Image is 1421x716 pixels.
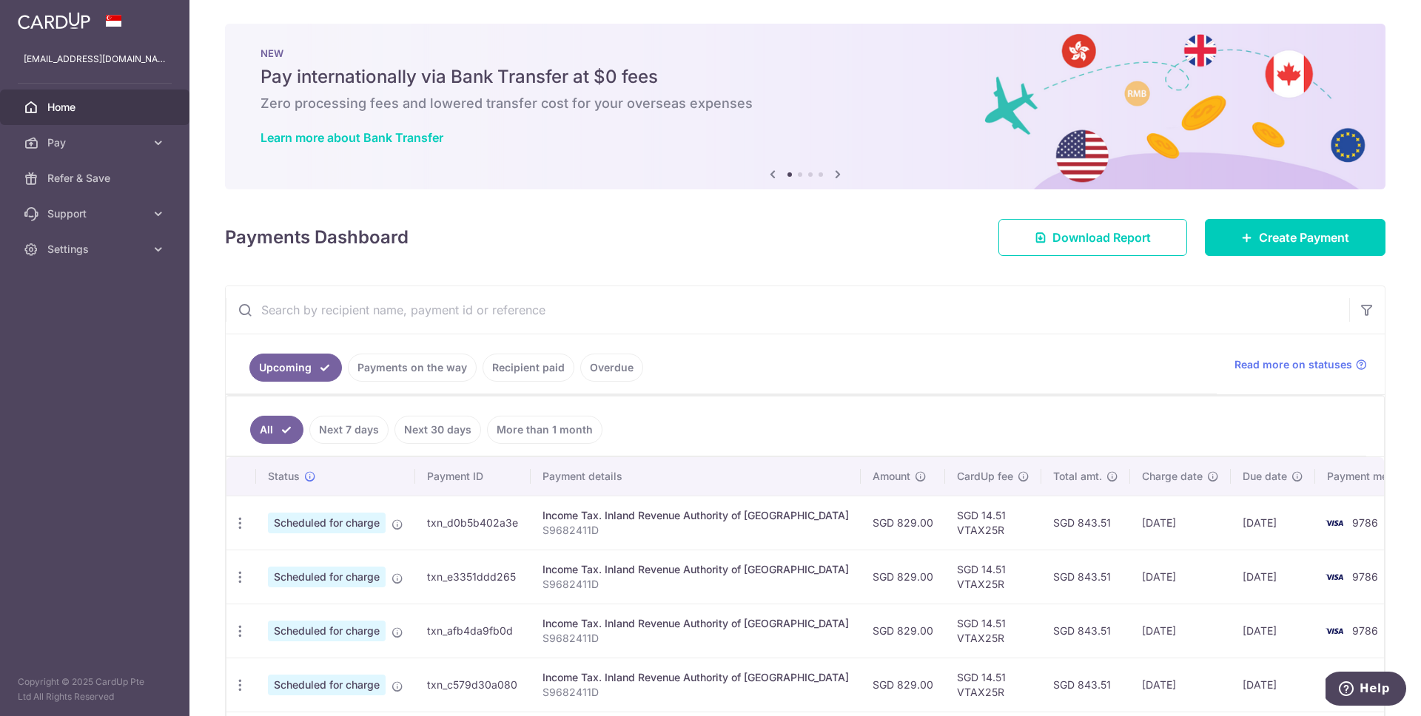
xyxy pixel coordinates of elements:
span: Download Report [1052,229,1151,246]
td: txn_d0b5b402a3e [415,496,531,550]
td: SGD 14.51 VTAX25R [945,604,1041,658]
td: [DATE] [1130,604,1231,658]
span: 9786 [1352,516,1378,529]
th: Payment details [531,457,861,496]
a: Next 30 days [394,416,481,444]
a: All [250,416,303,444]
span: Scheduled for charge [268,675,386,695]
td: SGD 843.51 [1041,604,1130,658]
div: Income Tax. Inland Revenue Authority of [GEOGRAPHIC_DATA] [542,670,849,685]
td: SGD 14.51 VTAX25R [945,496,1041,550]
a: Create Payment [1205,219,1385,256]
td: [DATE] [1231,604,1315,658]
td: [DATE] [1130,550,1231,604]
img: Bank transfer banner [225,24,1385,189]
td: SGD 829.00 [861,550,945,604]
span: Create Payment [1259,229,1349,246]
a: Download Report [998,219,1187,256]
span: Settings [47,242,145,257]
h6: Zero processing fees and lowered transfer cost for your overseas expenses [261,95,1350,112]
td: txn_e3351ddd265 [415,550,531,604]
p: S9682411D [542,577,849,592]
td: [DATE] [1231,658,1315,712]
a: Next 7 days [309,416,389,444]
td: SGD 14.51 VTAX25R [945,658,1041,712]
span: Pay [47,135,145,150]
img: Bank Card [1320,514,1349,532]
p: NEW [261,47,1350,59]
td: SGD 14.51 VTAX25R [945,550,1041,604]
a: Payments on the way [348,354,477,382]
p: S9682411D [542,631,849,646]
th: Payment ID [415,457,531,496]
a: Recipient paid [483,354,574,382]
a: Read more on statuses [1234,357,1367,372]
td: SGD 829.00 [861,496,945,550]
div: Income Tax. Inland Revenue Authority of [GEOGRAPHIC_DATA] [542,562,849,577]
td: [DATE] [1130,496,1231,550]
span: Amount [873,469,910,484]
span: 9786 [1352,624,1378,637]
img: Bank Card [1320,622,1349,640]
a: Learn more about Bank Transfer [261,130,443,145]
td: SGD 843.51 [1041,496,1130,550]
td: SGD 829.00 [861,604,945,658]
span: Charge date [1142,469,1203,484]
p: [EMAIL_ADDRESS][DOMAIN_NAME] [24,52,166,67]
span: CardUp fee [957,469,1013,484]
td: txn_afb4da9fb0d [415,604,531,658]
td: [DATE] [1130,658,1231,712]
span: Scheduled for charge [268,513,386,533]
a: Overdue [580,354,643,382]
a: Upcoming [249,354,342,382]
td: SGD 843.51 [1041,658,1130,712]
a: More than 1 month [487,416,602,444]
img: CardUp [18,12,90,30]
div: Income Tax. Inland Revenue Authority of [GEOGRAPHIC_DATA] [542,616,849,631]
div: Income Tax. Inland Revenue Authority of [GEOGRAPHIC_DATA] [542,508,849,523]
h4: Payments Dashboard [225,224,409,251]
span: Scheduled for charge [268,567,386,587]
span: Refer & Save [47,171,145,186]
td: txn_c579d30a080 [415,658,531,712]
span: 9786 [1352,570,1378,583]
span: Read more on statuses [1234,357,1352,372]
p: S9682411D [542,685,849,700]
input: Search by recipient name, payment id or reference [226,286,1349,334]
iframe: Opens a widget where you can find more information [1326,672,1406,709]
span: Support [47,206,145,221]
span: Home [47,100,145,115]
td: SGD 829.00 [861,658,945,712]
img: Bank Card [1320,676,1349,694]
td: SGD 843.51 [1041,550,1130,604]
span: Due date [1243,469,1287,484]
h5: Pay internationally via Bank Transfer at $0 fees [261,65,1350,89]
td: [DATE] [1231,550,1315,604]
span: Total amt. [1053,469,1102,484]
td: [DATE] [1231,496,1315,550]
span: Scheduled for charge [268,621,386,641]
img: Bank Card [1320,568,1349,586]
p: S9682411D [542,523,849,538]
span: Status [268,469,300,484]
